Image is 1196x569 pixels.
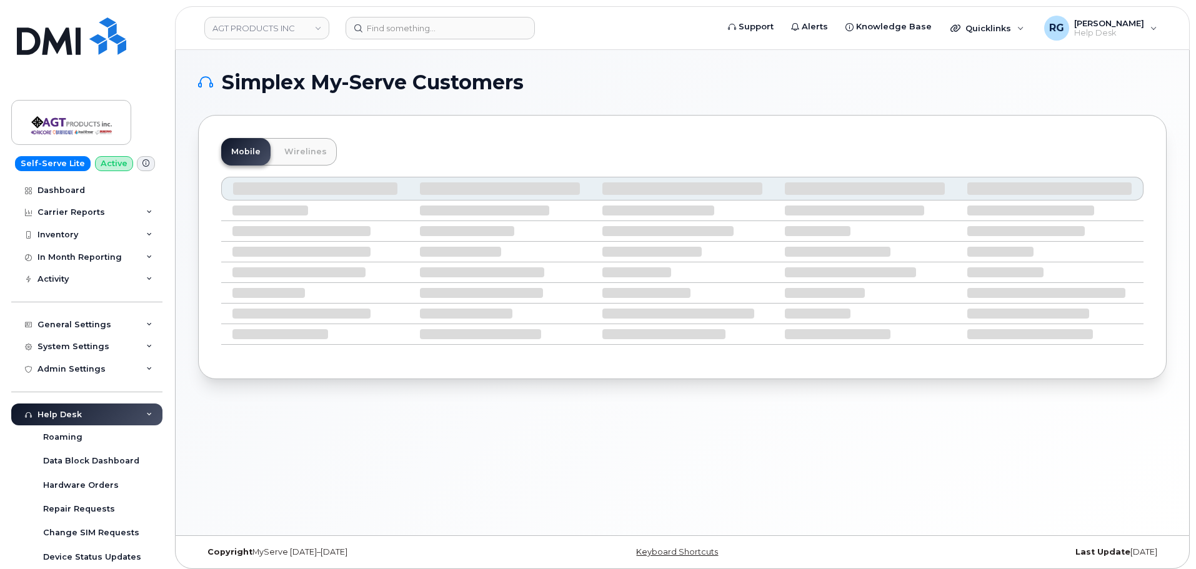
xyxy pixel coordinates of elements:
[207,547,252,557] strong: Copyright
[222,73,524,92] span: Simplex My-Serve Customers
[1075,547,1130,557] strong: Last Update
[221,138,271,166] a: Mobile
[636,547,718,557] a: Keyboard Shortcuts
[198,547,521,557] div: MyServe [DATE]–[DATE]
[274,138,337,166] a: Wirelines
[844,547,1167,557] div: [DATE]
